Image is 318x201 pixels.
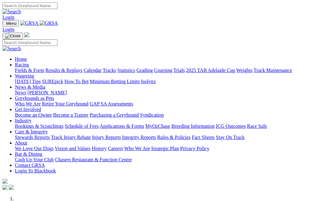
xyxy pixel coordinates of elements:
[15,135,50,140] a: Stewards Reports
[2,2,57,9] input: Search
[15,123,316,129] div: Industry
[15,151,42,157] a: Bar & Dining
[15,140,27,145] a: About
[154,68,172,73] a: Coursing
[108,146,123,151] a: Careers
[171,123,215,129] a: Breeding Information
[15,90,26,95] a: News
[15,56,27,62] a: Home
[84,68,102,73] a: Calendar
[2,15,14,20] a: Login
[141,79,156,84] a: Isolynx
[15,101,316,107] div: Greyhounds as Pets
[55,157,132,162] a: Chasers Restaurant & Function Centre
[6,21,16,26] span: Menu
[90,112,139,118] a: Purchasing a Greyhound
[2,39,57,46] input: Search
[2,46,21,51] img: Search
[124,146,150,151] a: Who We Are
[24,32,29,37] img: logo-grsa-white.png
[15,123,63,129] a: Bookings & Scratchings
[103,68,116,73] a: Tracks
[173,68,185,73] a: Trials
[254,68,292,73] a: Track Maintenance
[15,168,56,173] a: Login To Blackbook
[15,68,44,73] a: Fields & Form
[15,146,316,151] div: About
[42,101,89,106] a: Retire Your Greyhound
[5,33,20,38] img: Close
[180,146,209,151] a: Privacy Policy
[92,146,107,151] a: History
[65,79,89,84] a: How To Bet
[40,20,58,26] img: GRSA
[92,135,121,140] a: Injury Reports
[9,185,14,190] img: twitter.svg
[55,146,90,151] a: Vision and Values
[100,123,144,129] a: Applications & Forms
[216,123,246,129] a: ICG Outcomes
[15,112,52,118] a: Become an Owner
[15,73,34,78] a: Wagering
[51,135,91,140] a: Track Injury Rebate
[27,90,67,95] a: [PERSON_NAME]
[90,79,140,84] a: Minimum Betting Limits
[15,135,316,140] div: Care & Integrity
[53,112,89,118] a: Become a Trainer
[15,90,316,96] div: News & Media
[65,123,98,129] a: Schedule of Fees
[2,27,14,32] a: Login
[15,163,45,168] a: Contact GRSA
[186,68,235,73] a: 2025 TAB Adelaide Cup
[15,157,54,162] a: Cash Up Your Club
[137,68,153,73] a: Grading
[2,179,7,184] img: logo-grsa-white.png
[90,101,133,106] a: GAP SA Assessments
[145,123,170,129] a: MyOzChase
[247,123,267,129] a: Race Safe
[15,84,45,90] a: News & Media
[15,112,316,118] div: Get Involved
[45,68,82,73] a: Results & Replays
[15,146,53,151] a: We Love Our Dogs
[20,20,39,26] img: GRSA
[236,68,252,73] a: Weights
[216,135,244,140] a: Stay On Track
[192,135,215,140] a: Fact Sheets
[15,107,41,112] a: Get Involved
[15,79,316,84] div: Wagering
[122,135,156,140] a: Integrity Reports
[15,101,41,106] a: Who We Are
[15,79,41,84] a: [DATE] Tips
[15,96,54,101] a: Greyhounds as Pets
[2,9,21,15] img: Search
[15,62,29,67] a: Racing
[2,33,23,39] button: Toggle navigation
[15,157,316,163] div: Bar & Dining
[117,68,135,73] a: Statistics
[2,20,19,27] button: Toggle navigation
[15,129,48,134] a: Care & Integrity
[15,118,31,123] a: Industry
[42,79,63,84] a: SUREpick
[15,68,316,73] div: Racing
[151,146,179,151] a: Strategic Plan
[140,112,164,118] a: Syndication
[157,135,191,140] a: Rules & Policies
[2,185,7,190] img: facebook.svg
